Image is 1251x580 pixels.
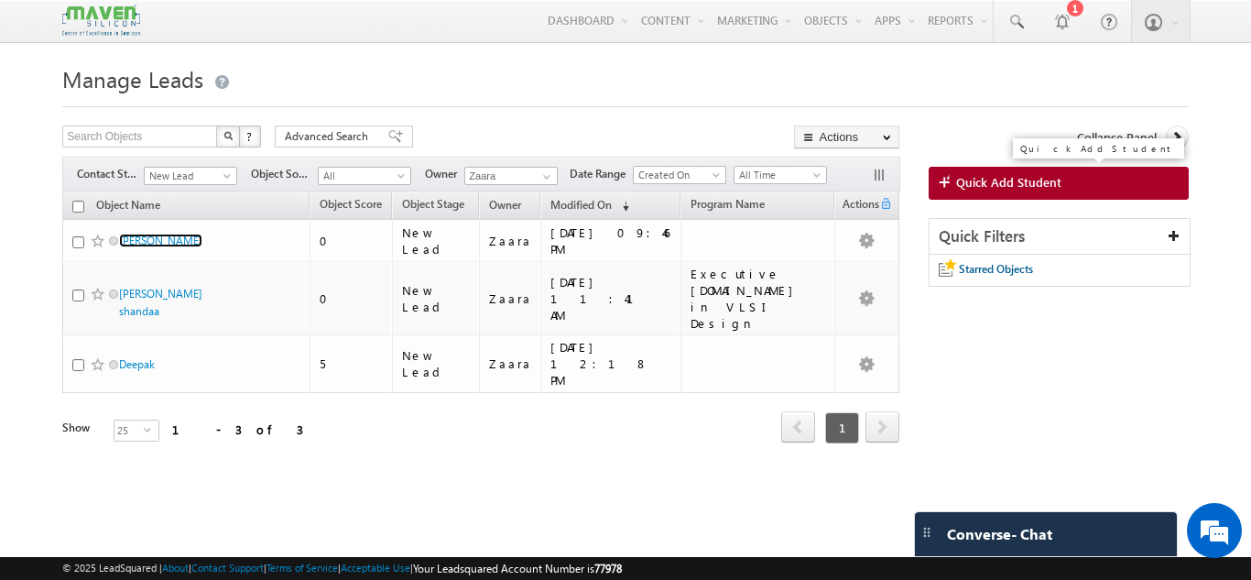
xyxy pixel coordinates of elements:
[114,421,144,441] span: 25
[550,224,672,257] div: [DATE] 09:46 PM
[320,290,384,307] div: 0
[634,167,721,183] span: Created On
[62,560,622,577] span: © 2025 LeadSquared | | | | |
[1077,129,1157,146] span: Collapse Panel
[320,233,384,249] div: 0
[95,96,308,120] div: Chat with us now
[341,562,410,574] a: Acceptable Use
[794,126,899,148] button: Actions
[144,425,158,433] span: select
[930,219,1190,255] div: Quick Filters
[633,166,726,184] a: Created On
[172,419,303,440] div: 1 - 3 of 3
[919,525,934,540] img: carter-drag
[865,411,899,443] span: next
[533,168,556,186] a: Show All Items
[959,262,1033,276] span: Starred Objects
[929,167,1189,200] a: Quick Add Student
[541,194,638,218] a: Modified On (sorted descending)
[77,166,144,182] span: Contact Stage
[300,9,344,53] div: Minimize live chat window
[239,126,261,148] button: ?
[402,197,464,211] span: Object Stage
[489,290,532,307] div: Zaara
[402,282,471,315] div: New Lead
[144,167,237,185] a: New Lead
[734,166,827,184] a: All Time
[285,128,374,145] span: Advanced Search
[31,96,77,120] img: d_60004797649_company_0_60004797649
[62,420,99,436] div: Show
[310,194,391,218] a: Object Score
[87,195,169,219] a: Object Name
[246,128,255,144] span: ?
[550,339,672,388] div: [DATE] 12:18 PM
[119,234,202,247] a: [PERSON_NAME]
[489,233,532,249] div: Zaara
[319,168,406,184] span: All
[835,194,879,218] span: Actions
[734,167,821,183] span: All Time
[594,562,622,575] span: 77978
[119,287,202,318] a: [PERSON_NAME] shandaa
[119,357,155,371] a: Deepak
[681,194,774,218] a: Program Name
[72,201,84,213] input: Check all records
[62,64,203,93] span: Manage Leads
[223,131,233,140] img: Search
[249,450,332,475] em: Start Chat
[489,356,532,372] div: Zaara
[781,413,815,443] a: prev
[320,197,382,211] span: Object Score
[62,5,139,37] img: Custom Logo
[425,166,464,182] span: Owner
[781,411,815,443] span: prev
[320,356,384,372] div: 5
[24,170,334,434] textarea: Type your message and hit 'Enter'
[691,197,765,211] span: Program Name
[464,167,558,185] input: Type to Search
[489,198,521,212] span: Owner
[145,168,232,184] span: New Lead
[825,412,859,443] span: 1
[956,174,1061,191] span: Quick Add Student
[550,274,672,323] div: [DATE] 11:41 AM
[393,194,473,218] a: Object Stage
[691,266,827,332] div: Executive [DOMAIN_NAME] in VLSI Design
[191,562,264,574] a: Contact Support
[865,413,899,443] a: next
[162,562,189,574] a: About
[615,199,629,213] span: (sorted descending)
[267,562,338,574] a: Terms of Service
[251,166,318,182] span: Object Source
[570,166,633,182] span: Date Range
[402,347,471,380] div: New Lead
[550,198,612,212] span: Modified On
[1020,144,1177,153] div: Quick Add Student
[318,167,411,185] a: All
[413,562,622,575] span: Your Leadsquared Account Number is
[402,224,471,257] div: New Lead
[947,526,1052,542] span: Converse - Chat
